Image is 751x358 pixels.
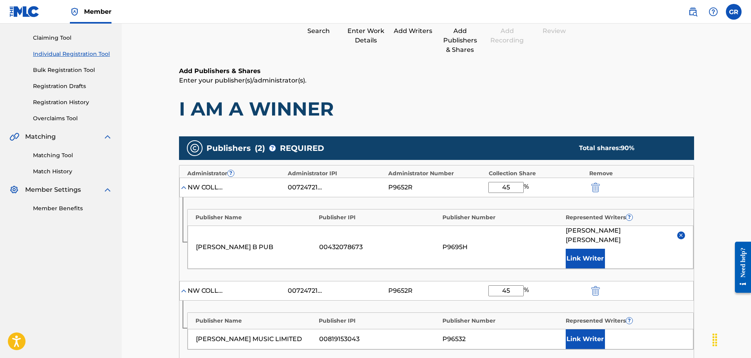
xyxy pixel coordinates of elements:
div: Help [705,4,721,20]
div: Represented Writers [566,317,685,325]
div: Administrator IPI [288,169,384,178]
span: [PERSON_NAME] [PERSON_NAME] [566,226,671,245]
iframe: Chat Widget [712,320,751,358]
div: [PERSON_NAME] B PUB [196,242,315,252]
div: Review [535,26,574,36]
span: Member [84,7,111,16]
a: Individual Registration Tool [33,50,112,58]
div: P96532 [442,334,562,344]
img: 12a2ab48e56ec057fbd8.svg [591,183,600,192]
div: Publisher Number [442,317,562,325]
div: Add Publishers & Shares [440,26,480,55]
img: publishers [190,143,199,153]
div: Represented Writers [566,213,685,222]
a: Bulk Registration Tool [33,66,112,74]
div: Enter Work Details [346,26,386,45]
a: Registration Drafts [33,82,112,90]
div: Publisher IPI [319,213,439,222]
a: Claiming Tool [33,34,112,42]
span: ? [269,145,276,151]
div: Publisher Name [196,213,315,222]
div: Administrator Number [388,169,485,178]
img: Member Settings [9,185,19,195]
img: expand [103,185,112,195]
span: Matching [25,132,56,141]
iframe: Resource Center [729,235,751,299]
img: expand-cell-toggle [180,184,188,191]
div: Add Writers [393,26,433,36]
div: 00819153043 [319,334,439,344]
div: Add Recording [488,26,527,45]
div: Collection Share [489,169,585,178]
div: Search [299,26,338,36]
h1: I AM A WINNER [179,97,694,121]
span: REQUIRED [280,142,324,154]
span: Publishers [206,142,251,154]
a: Overclaims Tool [33,114,112,123]
div: User Menu [726,4,742,20]
h6: Add Publishers & Shares [179,66,694,76]
img: 12a2ab48e56ec057fbd8.svg [591,286,600,296]
img: search [688,7,698,17]
img: Top Rightsholder [70,7,79,17]
div: P9695H [442,242,562,252]
span: Member Settings [25,185,81,195]
a: Member Benefits [33,204,112,213]
div: Total shares: [579,143,678,153]
span: 90 % [621,144,634,152]
span: ? [626,318,632,324]
img: Matching [9,132,19,141]
a: Matching Tool [33,151,112,160]
span: % [524,285,531,296]
span: ( 2 ) [255,142,265,154]
img: remove-from-list-button [678,232,684,238]
div: Publisher Name [196,317,315,325]
a: Match History [33,167,112,176]
div: [PERSON_NAME] MUSIC LIMITED [196,334,315,344]
img: help [709,7,718,17]
a: Public Search [685,4,701,20]
button: Link Writer [566,329,605,349]
div: Publisher Number [442,213,562,222]
div: Publisher IPI [319,317,439,325]
div: 00432078673 [319,242,439,252]
p: Enter your publisher(s)/administrator(s). [179,76,694,85]
span: ? [228,170,234,176]
img: expand [103,132,112,141]
div: Remove [589,169,686,178]
div: Administrator [187,169,284,178]
div: Drag [709,328,721,352]
a: Registration History [33,98,112,106]
span: ? [626,214,632,220]
img: MLC Logo [9,6,40,17]
button: Link Writer [566,249,605,268]
span: % [524,182,531,193]
img: expand-cell-toggle [180,287,188,295]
